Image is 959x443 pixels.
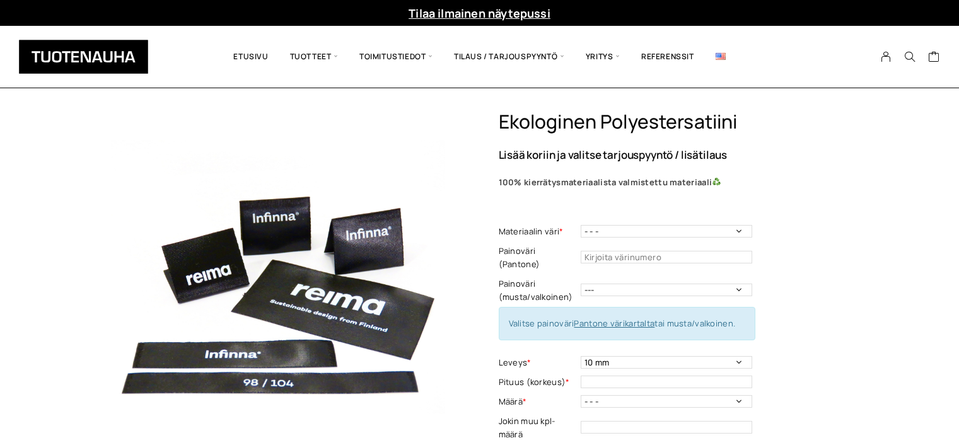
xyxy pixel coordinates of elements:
p: Lisää koriin ja valitse tarjouspyyntö / lisätilaus [499,149,849,160]
label: Leveys [499,356,578,369]
button: Search [898,51,922,62]
a: My Account [874,51,898,62]
span: Valitse painoväri tai musta/valkoinen. [509,318,736,329]
h1: Ekologinen polyestersatiini [499,110,849,134]
label: Painoväri (Pantone) [499,245,578,271]
label: Jokin muu kpl-määrä [499,415,578,441]
a: Etusivu [223,35,279,78]
span: Toimitustiedot [349,35,443,78]
a: Tilaa ilmainen näytepussi [409,6,550,21]
img: ♻️ [712,178,721,186]
span: Tuotteet [279,35,349,78]
label: Painoväri (musta/valkoinen) [499,277,578,304]
input: Kirjoita värinumero [581,251,752,263]
a: Pantone värikartalta [574,318,654,329]
b: 100% kierrätysmateriaalista valmistettu materiaali [499,176,712,188]
span: Yritys [575,35,631,78]
a: Referenssit [631,35,705,78]
img: Tuotenauha Oy [19,40,148,74]
label: Materiaalin väri [499,225,578,238]
img: English [716,53,726,60]
label: Pituus (korkeus) [499,376,578,389]
span: Tilaus / Tarjouspyyntö [443,35,575,78]
a: Cart [928,50,940,66]
label: Määrä [499,395,578,408]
